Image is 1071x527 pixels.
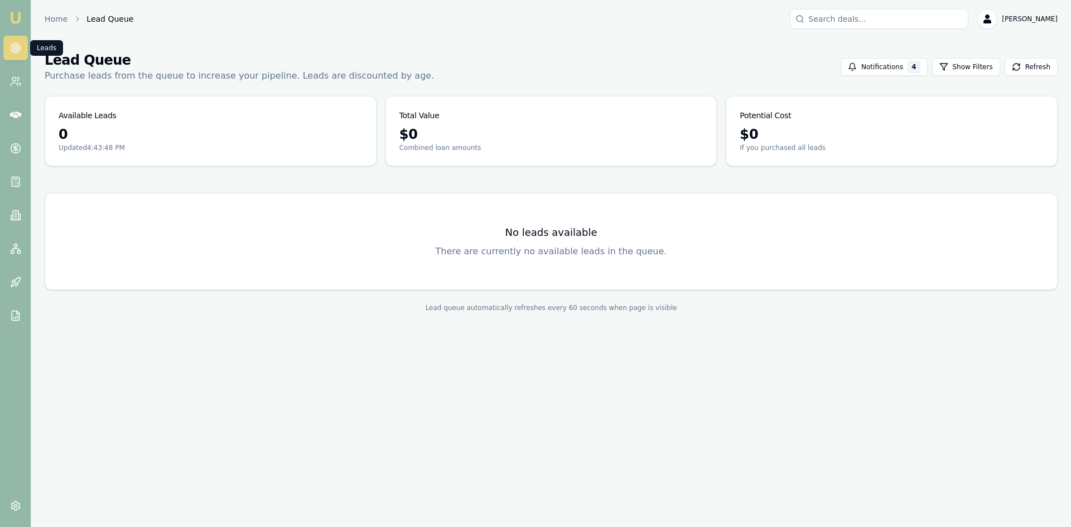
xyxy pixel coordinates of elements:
p: There are currently no available leads in the queue. [59,245,1044,258]
h3: No leads available [59,225,1044,240]
p: Updated 4:43:48 PM [59,143,363,152]
p: Purchase leads from the queue to increase your pipeline. Leads are discounted by age. [45,69,434,83]
nav: breadcrumb [45,13,133,25]
h3: Potential Cost [740,110,791,121]
p: If you purchased all leads [740,143,1044,152]
div: $ 0 [740,125,1044,143]
input: Search deals [790,9,968,29]
span: [PERSON_NAME] [1002,14,1058,23]
img: emu-icon-u.png [9,11,22,25]
a: Home [45,13,67,25]
h3: Available Leads [59,110,117,121]
div: $ 0 [399,125,703,143]
div: Leads [30,40,63,56]
p: Combined loan amounts [399,143,703,152]
div: Lead queue automatically refreshes every 60 seconds when page is visible [45,303,1058,312]
button: Notifications4 [841,58,927,76]
div: 4 [908,61,920,73]
h3: Total Value [399,110,440,121]
button: Show Filters [932,58,1000,76]
span: Lead Queue [86,13,133,25]
h1: Lead Queue [45,51,434,69]
button: Refresh [1005,58,1058,76]
div: 0 [59,125,363,143]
